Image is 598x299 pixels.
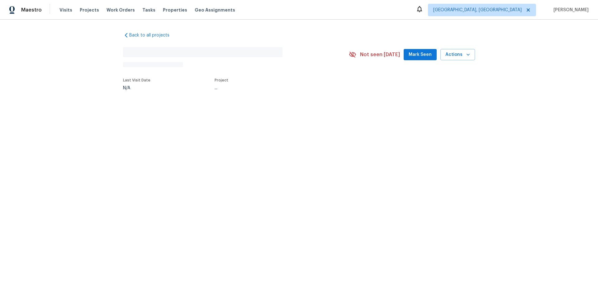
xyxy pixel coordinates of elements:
[445,51,470,59] span: Actions
[409,51,432,59] span: Mark Seen
[163,7,187,13] span: Properties
[215,78,228,82] span: Project
[123,78,150,82] span: Last Visit Date
[107,7,135,13] span: Work Orders
[551,7,589,13] span: [PERSON_NAME]
[215,86,334,90] div: ...
[80,7,99,13] span: Projects
[360,51,400,58] span: Not seen [DATE]
[21,7,42,13] span: Maestro
[142,8,155,12] span: Tasks
[433,7,522,13] span: [GEOGRAPHIC_DATA], [GEOGRAPHIC_DATA]
[59,7,72,13] span: Visits
[123,32,183,38] a: Back to all projects
[123,86,150,90] div: N/A
[404,49,437,61] button: Mark Seen
[195,7,235,13] span: Geo Assignments
[440,49,475,61] button: Actions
